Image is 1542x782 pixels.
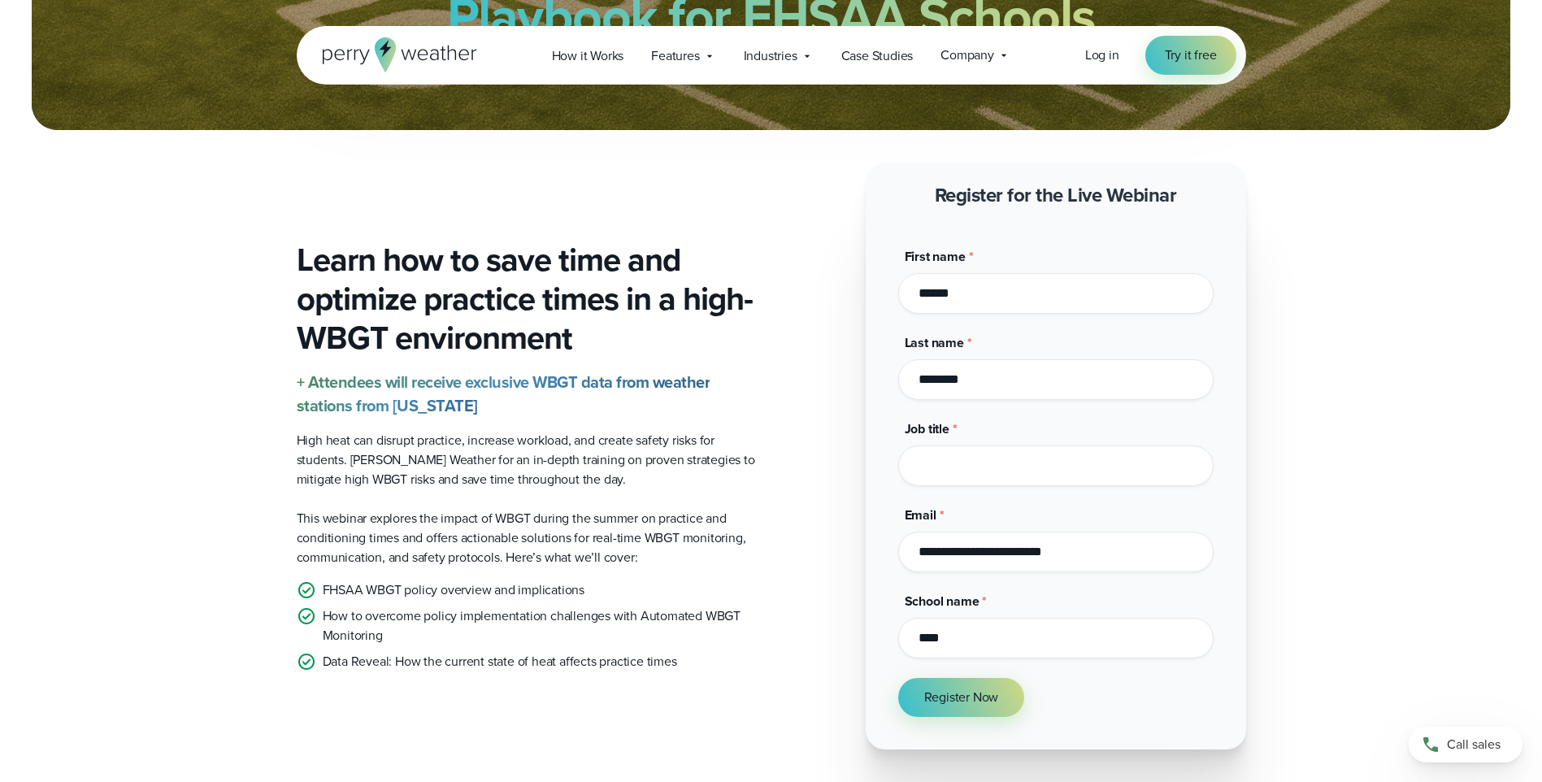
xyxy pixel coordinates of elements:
[905,333,964,352] span: Last name
[297,431,758,489] p: High heat can disrupt practice, increase workload, and create safety risks for students. [PERSON_...
[940,46,994,65] span: Company
[827,39,927,72] a: Case Studies
[905,592,979,610] span: School name
[323,652,677,671] p: Data Reveal: How the current state of heat affects practice times
[744,46,797,66] span: Industries
[323,606,758,645] p: How to overcome policy implementation challenges with Automated WBGT Monitoring
[1447,735,1501,754] span: Call sales
[297,509,758,567] p: This webinar explores the impact of WBGT during the summer on practice and conditioning times and...
[898,678,1025,717] button: Register Now
[1409,727,1522,762] a: Call sales
[651,46,699,66] span: Features
[552,46,624,66] span: How it Works
[1145,36,1236,75] a: Try it free
[297,241,758,358] h3: Learn how to save time and optimize practice times in a high-WBGT environment
[538,39,638,72] a: How it Works
[924,688,999,707] span: Register Now
[1165,46,1217,65] span: Try it free
[297,370,710,418] strong: + Attendees will receive exclusive WBGT data from weather stations from [US_STATE]
[841,46,914,66] span: Case Studies
[905,419,949,438] span: Job title
[1085,46,1119,64] span: Log in
[323,580,584,600] p: FHSAA WBGT policy overview and implications
[935,180,1177,210] strong: Register for the Live Webinar
[905,247,966,266] span: First name
[1085,46,1119,65] a: Log in
[905,506,936,524] span: Email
